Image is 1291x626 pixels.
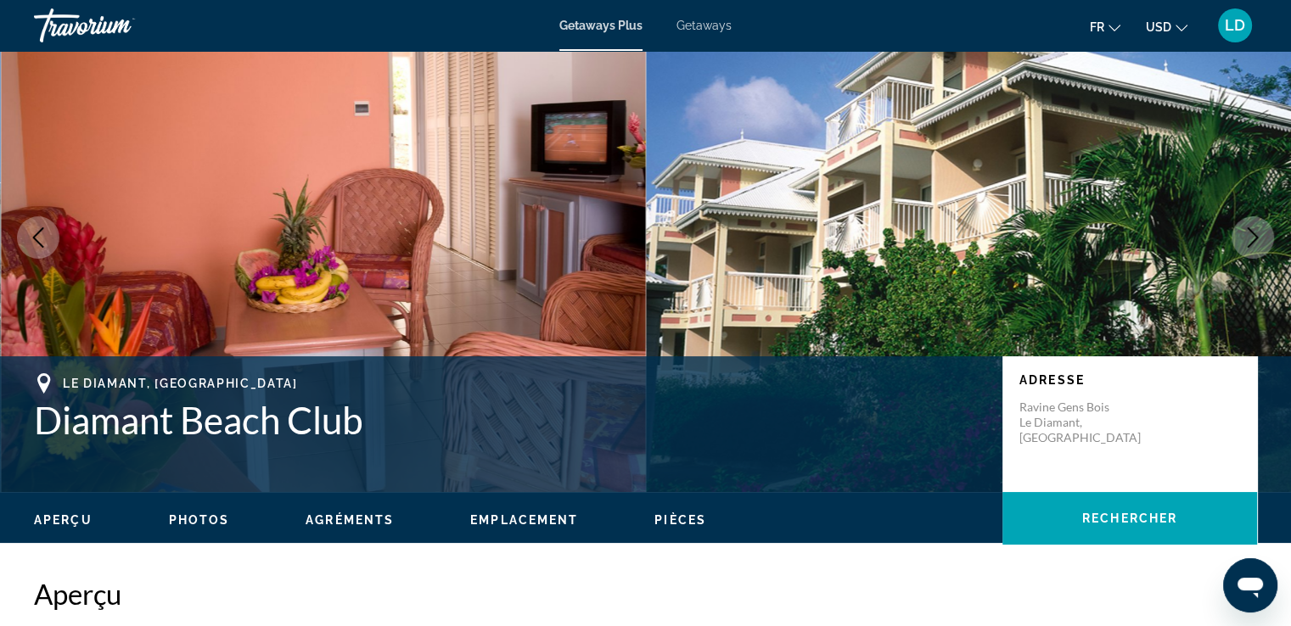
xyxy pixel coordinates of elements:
p: Ravine Gens Bois Le Diamant, [GEOGRAPHIC_DATA] [1019,400,1155,445]
button: Aperçu [34,512,93,528]
span: LD [1225,17,1245,34]
h1: Diamant Beach Club [34,398,985,442]
button: Next image [1232,216,1274,259]
a: Travorium [34,3,204,48]
span: USD [1146,20,1171,34]
span: Agréments [306,513,394,527]
button: Agréments [306,512,394,528]
button: Change language [1090,14,1120,39]
a: Getaways Plus [559,19,643,32]
p: Adresse [1019,373,1240,387]
span: Pièces [654,513,706,527]
button: Emplacement [470,512,578,528]
button: Change currency [1146,14,1187,39]
h2: Aperçu [34,577,1257,611]
span: Emplacement [470,513,578,527]
button: Rechercher [1002,492,1257,545]
a: Getaways [676,19,732,32]
span: Photos [169,513,230,527]
button: Photos [169,512,230,528]
span: fr [1090,20,1104,34]
button: Previous image [17,216,59,259]
button: User Menu [1213,8,1257,43]
button: Pièces [654,512,706,528]
span: Le Diamant, [GEOGRAPHIC_DATA] [63,377,298,390]
iframe: Bouton de lancement de la fenêtre de messagerie [1223,558,1277,612]
span: Rechercher [1082,511,1177,525]
span: Aperçu [34,513,93,527]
